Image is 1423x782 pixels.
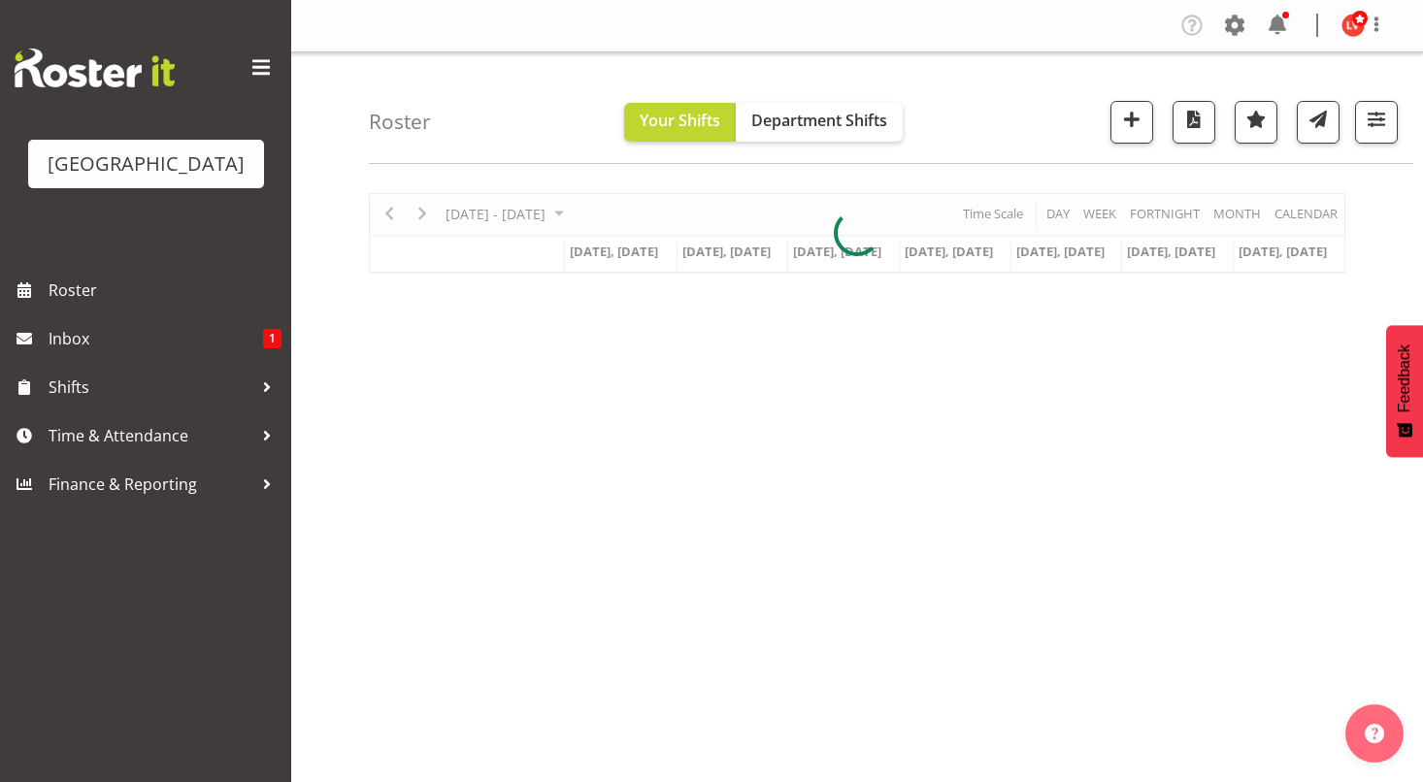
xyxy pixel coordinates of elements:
[49,276,281,305] span: Roster
[1341,14,1365,37] img: lara-von-fintel10062.jpg
[1365,724,1384,743] img: help-xxl-2.png
[1396,344,1413,412] span: Feedback
[1110,101,1153,144] button: Add a new shift
[624,103,736,142] button: Your Shifts
[1386,325,1423,457] button: Feedback - Show survey
[736,103,903,142] button: Department Shifts
[369,111,431,133] h4: Roster
[1297,101,1340,144] button: Send a list of all shifts for the selected filtered period to all rostered employees.
[751,110,887,131] span: Department Shifts
[49,421,252,450] span: Time & Attendance
[1355,101,1398,144] button: Filter Shifts
[1235,101,1277,144] button: Highlight an important date within the roster.
[48,149,245,179] div: [GEOGRAPHIC_DATA]
[640,110,720,131] span: Your Shifts
[15,49,175,87] img: Rosterit website logo
[49,470,252,499] span: Finance & Reporting
[49,324,263,353] span: Inbox
[263,329,281,348] span: 1
[1173,101,1215,144] button: Download a PDF of the roster according to the set date range.
[49,373,252,402] span: Shifts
